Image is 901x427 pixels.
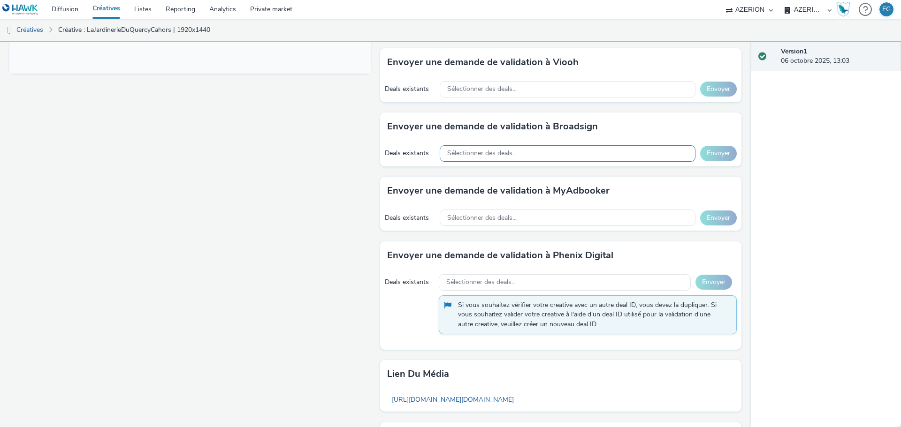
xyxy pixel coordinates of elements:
div: Deals existants [385,149,435,158]
img: dooh [5,26,14,35]
div: 06 octobre 2025, 13:03 [781,47,893,66]
img: undefined Logo [2,4,38,15]
h3: Envoyer une demande de validation à Phenix Digital [387,248,613,262]
span: Sélectionner des deals... [447,150,517,157]
h3: Envoyer une demande de validation à MyAdbooker [387,184,610,198]
button: Envoyer [695,275,732,290]
div: Deals existants [385,277,434,287]
img: Hawk Academy [836,2,850,17]
a: Créative : LaJardinerieDuQuercyCahors | 1920x1440 [53,19,215,41]
button: Envoyer [700,82,737,97]
strong: Version 1 [781,47,807,56]
h3: Envoyer une demande de validation à Viooh [387,55,579,69]
h3: Envoyer une demande de validation à Broadsign [387,120,598,134]
button: Envoyer [700,210,737,225]
button: Envoyer [700,146,737,161]
span: Sélectionner des deals... [447,214,517,222]
div: Deals existants [385,213,435,223]
a: [URL][DOMAIN_NAME][DOMAIN_NAME] [387,390,519,409]
span: Sélectionner des deals... [447,85,517,93]
span: Sélectionner des deals... [446,278,516,286]
div: EG [882,2,891,16]
span: Si vous souhaitez vérifier votre creative avec un autre deal ID, vous devez la dupliquer. Si vous... [458,300,727,329]
div: Deals existants [385,84,435,94]
h3: Lien du média [387,367,449,381]
a: Hawk Academy [836,2,854,17]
